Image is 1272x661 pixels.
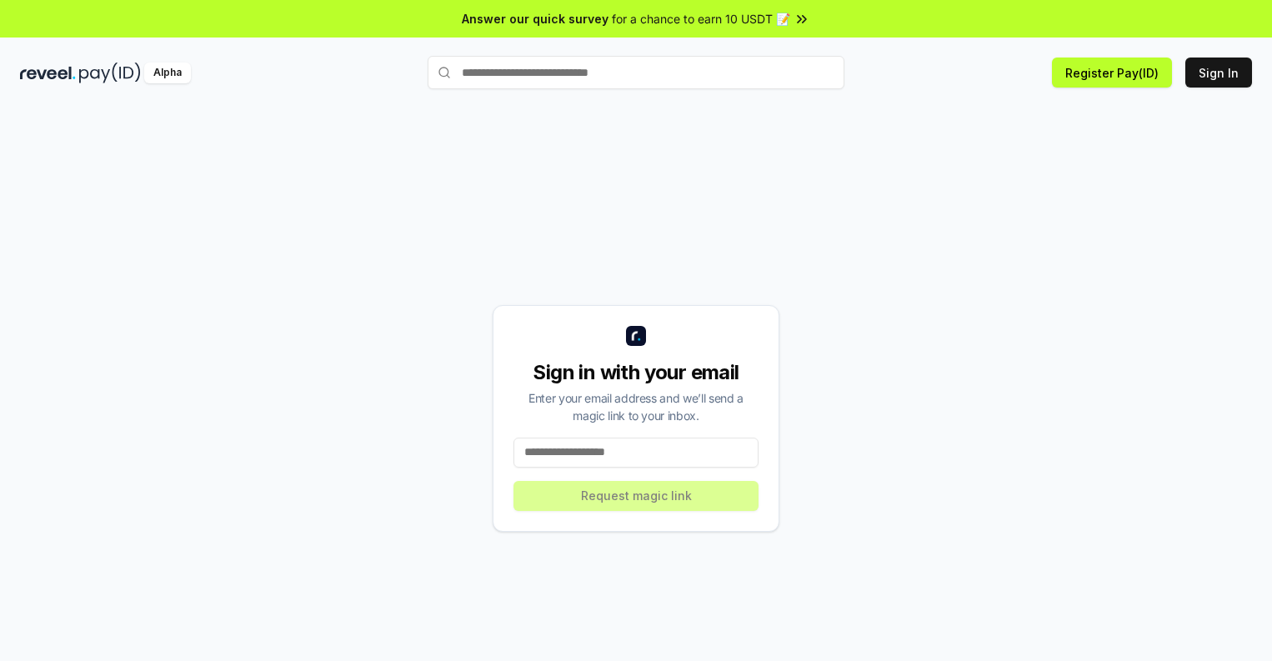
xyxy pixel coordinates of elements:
img: pay_id [79,63,141,83]
img: reveel_dark [20,63,76,83]
div: Enter your email address and we’ll send a magic link to your inbox. [513,389,759,424]
div: Sign in with your email [513,359,759,386]
div: Alpha [144,63,191,83]
button: Sign In [1185,58,1252,88]
span: for a chance to earn 10 USDT 📝 [612,10,790,28]
img: logo_small [626,326,646,346]
span: Answer our quick survey [462,10,608,28]
button: Register Pay(ID) [1052,58,1172,88]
